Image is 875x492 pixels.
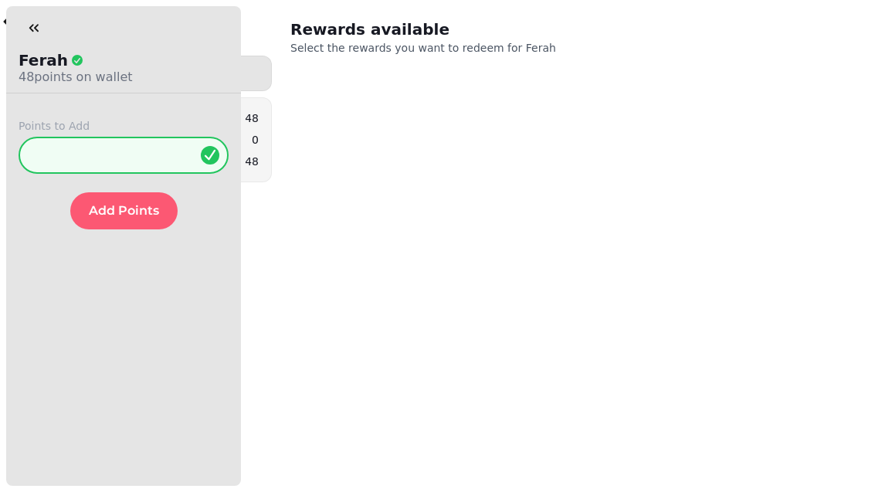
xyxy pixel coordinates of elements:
[252,132,259,148] p: 0
[526,42,556,54] span: Ferah
[70,192,178,229] button: Add Points
[19,68,133,87] p: 48 points on wallet
[245,110,259,126] p: 48
[290,40,686,56] p: Select the rewards you want to redeem for
[19,49,68,71] p: Ferah
[290,19,587,40] h2: Rewards available
[19,118,229,134] label: Points to Add
[89,205,159,217] span: Add Points
[245,154,259,169] p: 48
